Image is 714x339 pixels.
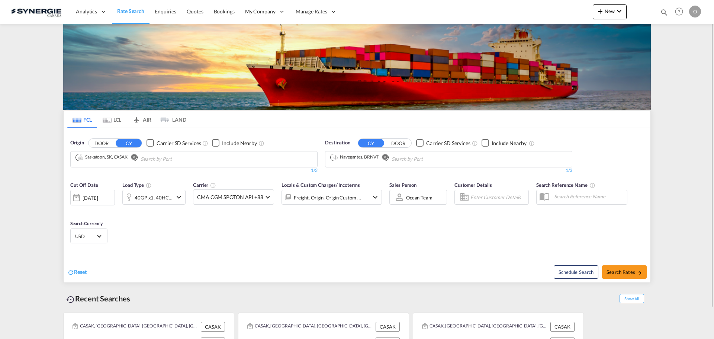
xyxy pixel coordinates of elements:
md-icon: icon-refresh [67,269,74,276]
span: Origin [70,139,84,147]
div: 40GP x1 40HC x1 [135,192,173,203]
button: icon-plus 400-fgNewicon-chevron-down [593,4,627,19]
span: Carrier [193,182,216,188]
div: 1/3 [70,167,318,174]
button: CY [116,139,142,147]
div: Recent Searches [63,290,133,307]
span: Search Reference Name [536,182,595,188]
md-checkbox: Checkbox No Ink [147,139,201,147]
div: Carrier SD Services [157,140,201,147]
div: O [689,6,701,17]
md-icon: icon-chevron-down [174,193,183,202]
span: Manage Rates [296,8,327,15]
span: USD [75,233,96,240]
div: Help [673,5,689,19]
input: Chips input. [141,153,211,165]
div: Press delete to remove this chip. [78,154,129,160]
div: 1/3 [325,167,572,174]
input: Search Reference Name [550,191,627,202]
div: Saskatoon, SK, CASAK [78,154,128,160]
img: 1f56c880d42311ef80fc7dca854c8e59.png [11,3,61,20]
md-datepicker: Select [70,205,76,215]
md-icon: icon-backup-restore [66,295,75,304]
button: Remove [377,154,388,161]
md-chips-wrap: Chips container. Use arrow keys to select chips. [74,151,214,165]
div: Include Nearby [222,140,257,147]
span: Show All [620,294,644,303]
div: [DATE] [70,190,115,205]
span: Reset [74,269,87,275]
md-select: Sales Person: Ocean team [405,192,433,203]
md-icon: icon-chevron-down [371,193,380,202]
md-icon: icon-information-outline [146,182,152,188]
div: [DATE] [83,195,98,201]
md-icon: Unchecked: Ignores neighbouring ports when fetching rates.Checked : Includes neighbouring ports w... [258,140,264,146]
span: Cut Off Date [70,182,98,188]
div: CASAK, Saskatoon, SK, Canada, North America, Americas [247,322,374,332]
button: CY [358,139,384,147]
md-icon: icon-magnify [660,8,668,16]
span: CMA CGM SPOTON API +88 [197,194,263,201]
span: / Incoterms [336,182,360,188]
span: Rate Search [117,8,144,14]
span: Destination [325,139,350,147]
div: CASAK, Saskatoon, SK, Canada, North America, Americas [422,322,549,332]
div: 40GP x1 40HC x1icon-chevron-down [122,190,186,205]
span: New [596,8,624,14]
span: Help [673,5,685,18]
span: My Company [245,8,276,15]
span: Search Rates [607,269,642,275]
md-tab-item: FCL [67,111,97,128]
button: DOOR [385,139,411,147]
md-tab-item: LAND [157,111,186,128]
img: LCL+%26+FCL+BACKGROUND.png [63,24,651,110]
input: Chips input. [392,153,462,165]
span: Enquiries [155,8,176,15]
md-tab-item: AIR [127,111,157,128]
div: Navegantes, BRNVT [333,154,379,160]
div: Include Nearby [492,140,527,147]
md-chips-wrap: Chips container. Use arrow keys to select chips. [329,151,465,165]
md-icon: Unchecked: Search for CY (Container Yard) services for all selected carriers.Checked : Search for... [202,140,208,146]
span: Analytics [76,8,97,15]
span: Customer Details [454,182,492,188]
md-icon: Unchecked: Ignores neighbouring ports when fetching rates.Checked : Includes neighbouring ports w... [529,140,535,146]
div: OriginDOOR CY Checkbox No InkUnchecked: Search for CY (Container Yard) services for all selected ... [64,128,650,282]
span: Search Currency [70,221,103,226]
md-icon: icon-chevron-down [615,7,624,16]
md-icon: icon-airplane [132,115,141,121]
span: Bookings [214,8,235,15]
md-checkbox: Checkbox No Ink [212,139,257,147]
md-checkbox: Checkbox No Ink [482,139,527,147]
input: Enter Customer Details [470,192,526,203]
md-icon: icon-plus 400-fg [596,7,605,16]
div: icon-refreshReset [67,268,87,276]
div: CASAK [550,322,575,332]
button: Search Ratesicon-arrow-right [602,265,647,279]
span: Quotes [187,8,203,15]
md-tab-item: LCL [97,111,127,128]
span: Sales Person [389,182,416,188]
md-select: Select Currency: $ USDUnited States Dollar [74,231,103,242]
div: Press delete to remove this chip. [333,154,380,160]
div: Carrier SD Services [426,140,470,147]
button: Note: By default Schedule search will only considerorigin ports, destination ports and cut off da... [554,265,598,279]
div: icon-magnify [660,8,668,19]
div: Freight Origin Origin Custom Destination Destination Custom Factory Stuffing [294,192,361,203]
md-icon: The selected Trucker/Carrierwill be displayed in the rate results If the rates are from another f... [210,182,216,188]
span: Load Type [122,182,152,188]
md-pagination-wrapper: Use the left and right arrow keys to navigate between tabs [67,111,186,128]
div: Freight Origin Origin Custom Destination Destination Custom Factory Stuffingicon-chevron-down [282,190,382,205]
md-icon: icon-arrow-right [637,270,642,275]
span: Locals & Custom Charges [282,182,360,188]
div: CASAK [201,322,225,332]
button: DOOR [89,139,115,147]
md-checkbox: Checkbox No Ink [416,139,470,147]
div: CASAK [376,322,400,332]
div: CASAK, Saskatoon, SK, Canada, North America, Americas [73,322,199,332]
div: Ocean team [406,195,432,201]
button: Remove [126,154,137,161]
md-icon: Your search will be saved by the below given name [589,182,595,188]
md-icon: Unchecked: Search for CY (Container Yard) services for all selected carriers.Checked : Search for... [472,140,478,146]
